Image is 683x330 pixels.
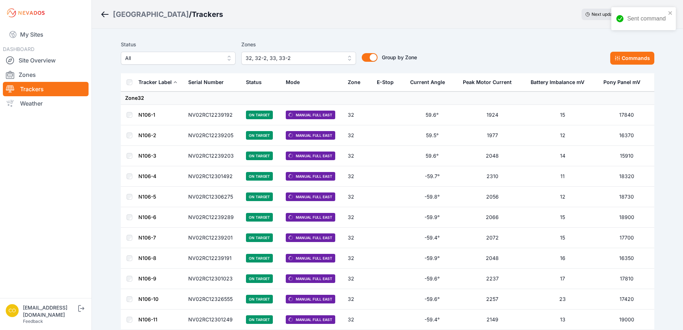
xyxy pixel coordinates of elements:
td: 18320 [599,166,654,187]
td: NV02RC12239192 [184,105,242,125]
td: 32 [343,228,372,248]
span: On Target [246,274,273,283]
td: 15 [526,105,599,125]
div: Battery Imbalance mV [531,79,584,86]
span: On Target [246,315,273,324]
td: 2257 [459,289,526,310]
a: N106-9 [138,275,156,282]
td: -59.9° [406,207,459,228]
a: N106-3 [138,153,156,159]
td: NV02RC12239289 [184,207,242,228]
td: 32 [343,269,372,289]
td: NV02RC12326555 [184,289,242,310]
td: 1924 [459,105,526,125]
td: 2310 [459,166,526,187]
a: N106-7 [138,234,156,241]
a: Site Overview [3,53,89,68]
td: NV02RC12301023 [184,269,242,289]
a: N106-11 [138,316,157,322]
td: 32 [343,166,372,187]
td: 18730 [599,187,654,207]
div: E-Stop [377,79,394,86]
td: 32 [343,105,372,125]
td: NV02RC12239205 [184,125,242,146]
td: 17420 [599,289,654,310]
span: Manual Full East [286,152,335,160]
td: -59.4° [406,228,459,248]
div: Status [246,79,262,86]
button: 32, 32-2, 33, 33-2 [241,52,356,65]
td: 16 [526,248,599,269]
span: On Target [246,233,273,242]
td: 59.6° [406,105,459,125]
td: NV02RC12239201 [184,228,242,248]
span: On Target [246,192,273,201]
span: Manual Full East [286,274,335,283]
td: -59.8° [406,187,459,207]
button: Pony Panel mV [603,74,646,91]
span: Manual Full East [286,254,335,262]
td: NV02RC12306275 [184,187,242,207]
td: 2149 [459,310,526,330]
button: E-Stop [377,74,399,91]
td: -59.4° [406,310,459,330]
td: 59.6° [406,146,459,166]
td: 32 [343,310,372,330]
td: 32 [343,125,372,146]
span: DASHBOARD [3,46,34,52]
td: 19000 [599,310,654,330]
button: Zone [348,74,366,91]
div: Peak Motor Current [463,79,512,86]
span: On Target [246,172,273,181]
span: Manual Full East [286,192,335,201]
a: N106-1 [138,112,155,118]
td: NV02RC12239203 [184,146,242,166]
a: [GEOGRAPHIC_DATA] [113,9,189,19]
div: Tracker Label [138,79,172,86]
button: Mode [286,74,305,91]
td: 15 [526,207,599,228]
td: 32 [343,187,372,207]
td: -59.6° [406,269,459,289]
td: 17700 [599,228,654,248]
a: N106-4 [138,173,156,179]
td: Zone 32 [121,92,654,105]
span: Next update in [592,11,621,17]
a: N106-8 [138,255,156,261]
div: Current Angle [410,79,445,86]
a: N106-6 [138,214,156,220]
td: 13 [526,310,599,330]
a: Feedback [23,319,43,324]
span: On Target [246,213,273,222]
div: Serial Number [188,79,224,86]
label: Zones [241,40,356,49]
td: 23 [526,289,599,310]
span: On Target [246,295,273,303]
a: N106-5 [138,194,156,200]
div: Sent command [627,14,666,23]
img: Nevados [6,7,46,19]
span: Manual Full East [286,233,335,242]
a: My Sites [3,26,89,43]
td: 2066 [459,207,526,228]
span: On Target [246,131,273,140]
div: Mode [286,79,300,86]
span: On Target [246,111,273,119]
a: Weather [3,96,89,111]
td: NV02RC12301492 [184,166,242,187]
h3: Trackers [192,9,223,19]
div: [EMAIL_ADDRESS][DOMAIN_NAME] [23,304,77,319]
span: 32, 32-2, 33, 33-2 [246,54,342,62]
td: 2056 [459,187,526,207]
span: Manual Full East [286,131,335,140]
button: Status [246,74,267,91]
td: 32 [343,289,372,310]
span: / [189,9,192,19]
td: 16350 [599,248,654,269]
td: 12 [526,187,599,207]
nav: Breadcrumb [100,5,223,24]
td: 32 [343,146,372,166]
td: 18900 [599,207,654,228]
td: 16370 [599,125,654,146]
div: Zone [348,79,360,86]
